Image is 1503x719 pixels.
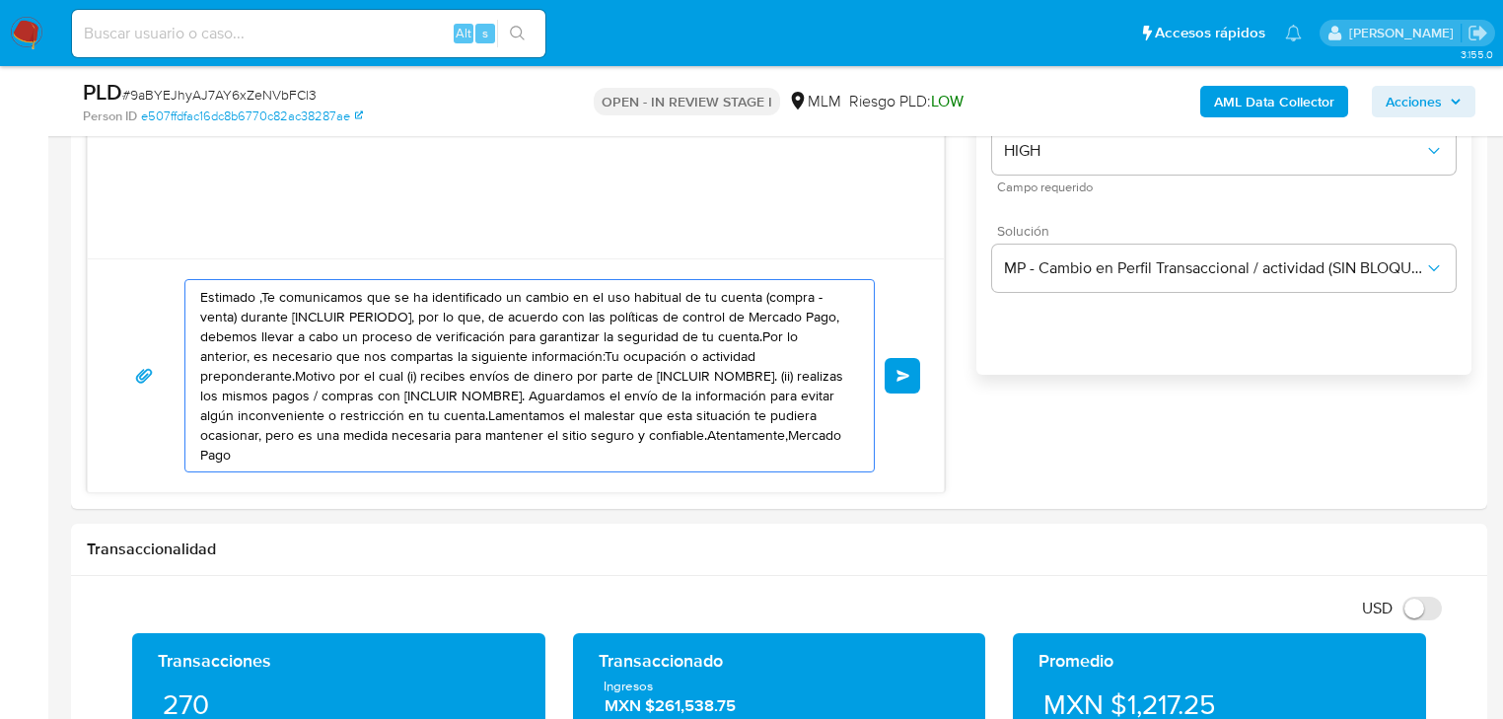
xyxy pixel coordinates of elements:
button: MP - Cambio en Perfil Transaccional / actividad (SIN BLOQUEO) [992,245,1456,292]
span: Acciones [1386,86,1442,117]
span: HIGH [1004,141,1424,161]
a: Salir [1467,23,1488,43]
span: Enviar [896,370,910,382]
button: Enviar [885,358,920,394]
textarea: Estimado ,Te comunicamos que se ha identificado un cambio en el uso habitual de tu cuenta (compra... [200,280,849,471]
span: Accesos rápidos [1155,23,1265,43]
b: Person ID [83,108,137,125]
button: search-icon [497,20,537,47]
h1: Transaccionalidad [87,539,1471,559]
div: MLM [788,91,841,112]
span: MP - Cambio en Perfil Transaccional / actividad (SIN BLOQUEO) [1004,258,1424,278]
b: PLD [83,76,122,108]
p: erika.juarez@mercadolibre.com.mx [1349,24,1461,42]
span: Alt [456,24,471,42]
p: OPEN - IN REVIEW STAGE I [594,88,780,115]
a: e507ffdfac16dc8b6770c82ac38287ae [141,108,363,125]
button: HIGH [992,127,1456,175]
span: 3.155.0 [1461,46,1493,62]
span: LOW [931,90,964,112]
span: # 9aBYEJhyAJ7AY6xZeNVbFCl3 [122,85,317,105]
input: Buscar usuario o caso... [72,21,545,46]
span: s [482,24,488,42]
button: Acciones [1372,86,1475,117]
button: AML Data Collector [1200,86,1348,117]
b: AML Data Collector [1214,86,1334,117]
a: Notificaciones [1285,25,1302,41]
span: Riesgo PLD: [849,91,964,112]
span: Solución [997,224,1461,238]
span: Campo requerido [997,182,1461,192]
